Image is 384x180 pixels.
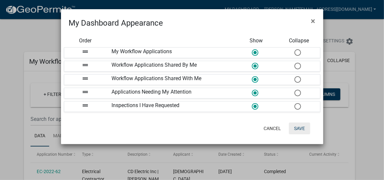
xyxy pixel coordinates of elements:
i: drag_handle [82,61,90,69]
button: Save [289,123,310,134]
i: drag_handle [82,48,90,56]
span: × [311,16,315,26]
i: drag_handle [82,88,90,96]
div: Order [64,37,107,45]
button: Cancel [258,123,286,134]
div: Show [235,37,277,45]
button: Close [306,12,321,30]
h4: My Dashboard Appearance [69,17,163,29]
div: Workflow Applications Shared With Me [107,75,235,85]
i: drag_handle [82,101,90,109]
div: Inspections I Have Requested [107,101,235,112]
div: Applications Needing My Attention [107,88,235,98]
div: Workflow Applications Shared By Me [107,61,235,71]
i: drag_handle [82,75,90,82]
div: Collapse [277,37,320,45]
div: My Workflow Applications [107,48,235,58]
